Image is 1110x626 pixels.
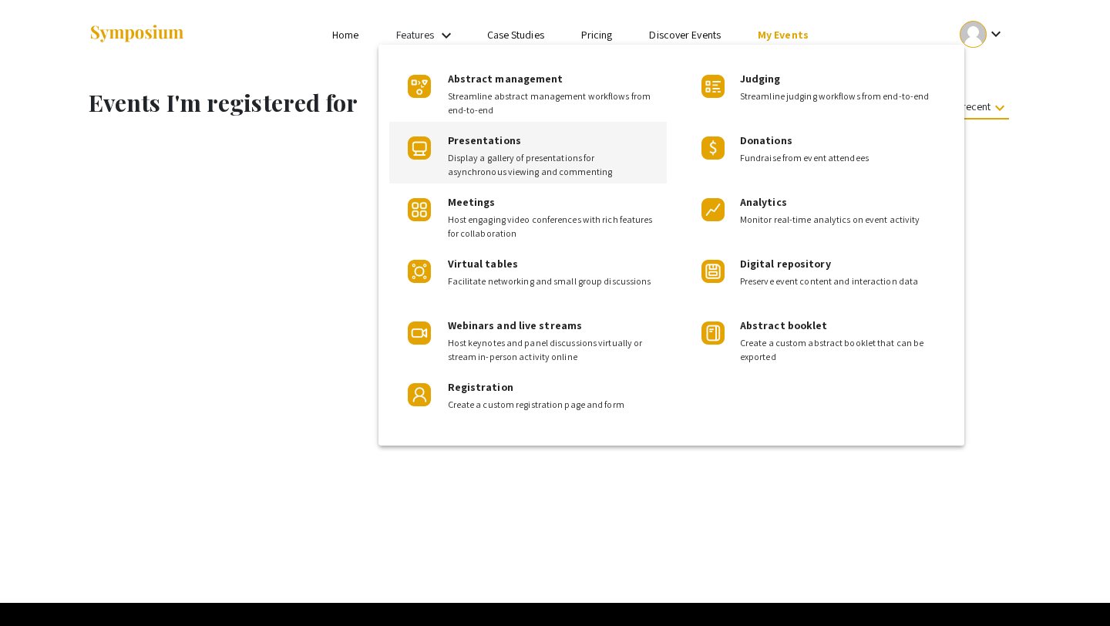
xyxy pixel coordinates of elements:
span: Create a custom abstract booklet that can be exported [740,336,942,364]
span: Host keynotes and panel discussions virtually or stream in-person activity online [448,336,655,364]
img: Product Icon [408,260,431,283]
img: Product Icon [701,260,725,283]
span: Analytics [740,195,787,209]
span: Abstract management [448,72,563,86]
span: Presentations [448,133,521,147]
img: Product Icon [408,321,431,345]
img: Product Icon [408,198,431,221]
span: Abstract booklet [740,318,828,332]
span: Streamline judging workflows from end-to-end [740,89,942,103]
span: Preserve event content and interaction data [740,274,942,288]
img: Product Icon [408,383,431,406]
span: Display a gallery of presentations for asynchronous viewing and commenting [448,151,655,179]
img: Product Icon [701,136,725,160]
img: Product Icon [408,136,431,160]
span: Fundraise from event attendees [740,151,942,165]
span: Donations [740,133,792,147]
span: Host engaging video conferences with rich features for collaboration [448,213,655,241]
span: Create a custom registration page and form [448,398,655,412]
span: Webinars and live streams [448,318,583,332]
img: Product Icon [408,75,431,98]
span: Virtual tables [448,257,518,271]
span: Registration [448,380,513,394]
span: Facilitate networking and small group discussions [448,274,655,288]
img: Product Icon [701,321,725,345]
img: Product Icon [701,75,725,98]
span: Judging [740,72,781,86]
span: Digital repository [740,257,831,271]
span: Monitor real-time analytics on event activity [740,213,942,227]
span: Meetings [448,195,496,209]
img: Product Icon [701,198,725,221]
span: Streamline abstract management workflows from end-to-end [448,89,655,117]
